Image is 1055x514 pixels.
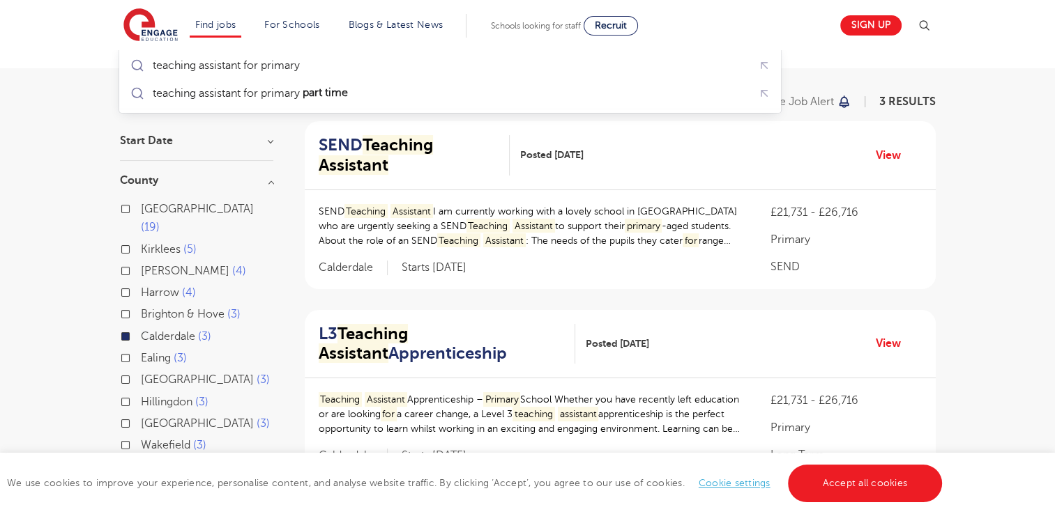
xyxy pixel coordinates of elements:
span: 3 [198,330,211,343]
p: £21,731 - £26,716 [771,392,921,409]
input: Calderdale 3 [141,330,150,339]
button: Fill query with "teaching assistant for primary part time" [754,82,775,104]
input: Kirklees 5 [141,243,150,252]
mark: Teaching [319,392,363,407]
img: Engage Education [123,8,178,43]
span: 3 [174,352,187,364]
input: Brighton & Hove 3 [141,308,150,317]
mark: Assistant [319,343,388,363]
span: Wakefield [141,439,190,451]
mark: primary [625,219,662,233]
p: Primary [771,231,921,248]
mark: part time [300,84,349,101]
p: £21,731 - £26,716 [771,204,921,221]
div: teaching assistant for primary [153,59,300,72]
mark: Teaching [363,135,433,155]
span: Calderdale [141,330,195,343]
a: L3Teaching AssistantApprenticeship [319,324,575,364]
span: [PERSON_NAME] [141,265,229,277]
span: 3 [193,439,206,451]
span: Posted [DATE] [520,148,584,162]
a: Blogs & Latest News [349,20,443,30]
input: Wakefield 3 [141,439,150,448]
p: Starts [DATE] [402,260,466,275]
mark: teaching [513,407,555,421]
a: View [876,334,911,352]
a: Cookie settings [699,478,771,488]
a: Find jobs [195,20,236,30]
input: Ealing 3 [141,352,150,361]
a: Accept all cookies [788,465,943,502]
p: SEND I am currently working with a lovely school in [GEOGRAPHIC_DATA] who are urgently seeking a ... [319,204,743,248]
span: We use cookies to improve your experience, personalise content, and analyse website traffic. By c... [7,478,946,488]
span: Posted [DATE] [586,336,649,351]
span: 5 [183,243,197,256]
span: 3 [257,417,270,430]
p: Apprenticeship – School Whether you have recently left education or are looking a career change, ... [319,392,743,436]
span: [GEOGRAPHIC_DATA] [141,203,254,215]
span: Calderdale [319,260,388,275]
a: Sign up [840,15,902,36]
mark: Assistant [365,392,407,407]
mark: Teaching [437,233,481,248]
mark: for [381,407,397,421]
span: [GEOGRAPHIC_DATA] [141,373,254,386]
p: SEND [771,258,921,275]
span: 4 [182,286,196,299]
mark: for [683,233,699,248]
input: [PERSON_NAME] 4 [141,265,150,274]
mark: assistant [558,407,599,421]
mark: Assistant [319,155,388,175]
span: Brighton & Hove [141,308,225,320]
a: View [876,146,911,164]
span: Hillingdon [141,396,192,408]
span: Harrow [141,286,179,299]
p: Primary [771,419,921,436]
h2: L3 Apprenticeship [319,324,564,364]
a: Recruit [584,16,638,36]
span: Kirklees [141,243,181,256]
input: [GEOGRAPHIC_DATA] 3 [141,417,150,426]
a: For Schools [264,20,319,30]
h3: County [120,175,273,186]
mark: Teaching [337,324,408,343]
ul: Submit [125,52,775,107]
mark: Assistant [483,233,526,248]
span: Schools looking for staff [491,21,581,31]
button: Save job alert [762,96,852,107]
button: Fill query with "teaching assistant for primary" [754,54,775,76]
h2: SEND [319,135,499,176]
span: Recruit [595,20,627,31]
div: teaching assistant for primary [153,86,349,100]
input: [GEOGRAPHIC_DATA] 3 [141,373,150,382]
span: 3 [227,308,241,320]
mark: Primary [483,392,521,407]
input: Harrow 4 [141,286,150,295]
mark: Teaching [344,204,388,219]
span: 3 [195,396,208,408]
span: 3 RESULTS [879,95,936,108]
span: Ealing [141,352,171,364]
span: Calderdale [319,449,388,463]
p: Long Term [771,446,921,463]
span: 4 [232,265,246,277]
span: 19 [141,221,160,233]
mark: Teaching [466,219,510,233]
span: [GEOGRAPHIC_DATA] [141,417,254,430]
mark: Assistant [390,204,433,219]
span: 3 [257,373,270,386]
a: SENDTeaching Assistant [319,135,510,176]
input: Hillingdon 3 [141,396,150,405]
mark: Assistant [513,219,555,233]
p: Starts [DATE] [402,449,466,463]
h3: Start Date [120,135,273,146]
p: Save job alert [762,96,834,107]
input: [GEOGRAPHIC_DATA] 19 [141,203,150,212]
